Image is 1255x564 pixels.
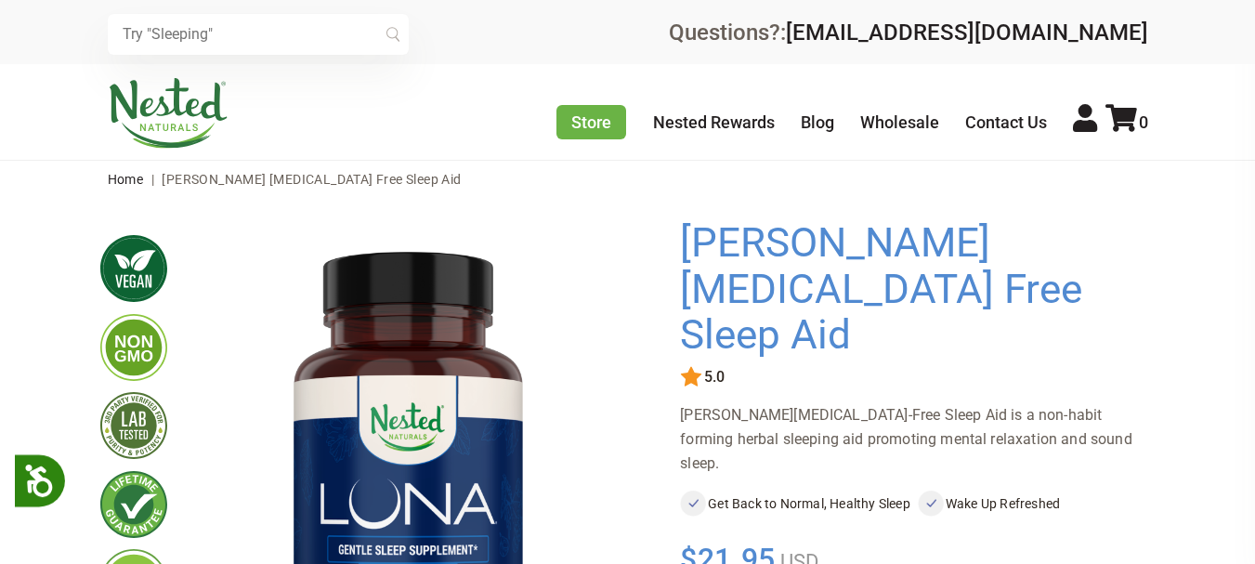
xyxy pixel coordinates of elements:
span: [PERSON_NAME] [MEDICAL_DATA] Free Sleep Aid [162,172,461,187]
li: Wake Up Refreshed [918,491,1156,517]
a: Nested Rewards [653,112,775,132]
h1: [PERSON_NAME] [MEDICAL_DATA] Free Sleep Aid [680,220,1145,359]
input: Try "Sleeping" [108,14,409,55]
a: Blog [801,112,834,132]
li: Get Back to Normal, Healthy Sleep [680,491,918,517]
img: gmofree [100,314,167,381]
img: Nested Naturals [108,78,229,149]
div: [PERSON_NAME][MEDICAL_DATA]-Free Sleep Aid is a non-habit forming herbal sleeping aid promoting m... [680,403,1155,476]
img: vegan [100,235,167,302]
span: 5.0 [702,369,725,386]
img: star.svg [680,366,702,388]
a: Home [108,172,144,187]
span: | [147,172,159,187]
span: 0 [1139,112,1148,132]
a: Contact Us [965,112,1047,132]
a: [EMAIL_ADDRESS][DOMAIN_NAME] [786,20,1148,46]
img: thirdpartytested [100,392,167,459]
a: 0 [1105,112,1148,132]
nav: breadcrumbs [108,161,1148,198]
div: Questions?: [669,21,1148,44]
a: Store [556,105,626,139]
a: Wholesale [860,112,939,132]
